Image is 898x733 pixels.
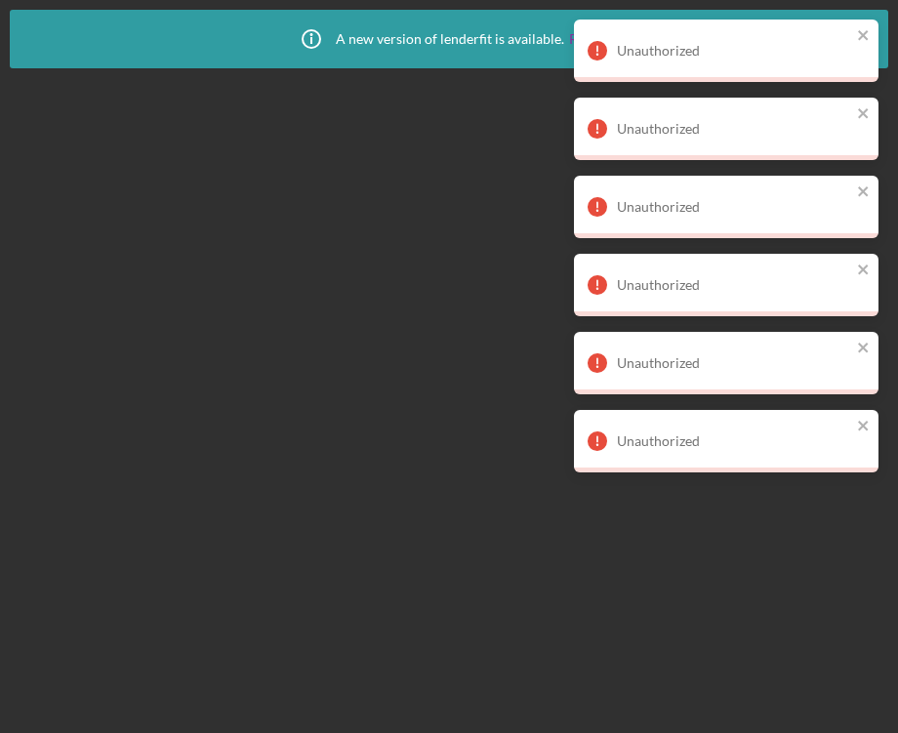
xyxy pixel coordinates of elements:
button: close [857,27,871,46]
a: Reload [569,31,611,47]
button: close [857,340,871,358]
div: Unauthorized [617,433,851,449]
div: A new version of lenderfit is available. [287,15,611,63]
div: Unauthorized [617,121,851,137]
button: close [857,418,871,436]
button: close [857,105,871,124]
div: Unauthorized [617,277,851,293]
div: Unauthorized [617,355,851,371]
button: close [857,262,871,280]
div: Unauthorized [617,199,851,215]
button: close [857,183,871,202]
div: Unauthorized [617,43,851,59]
